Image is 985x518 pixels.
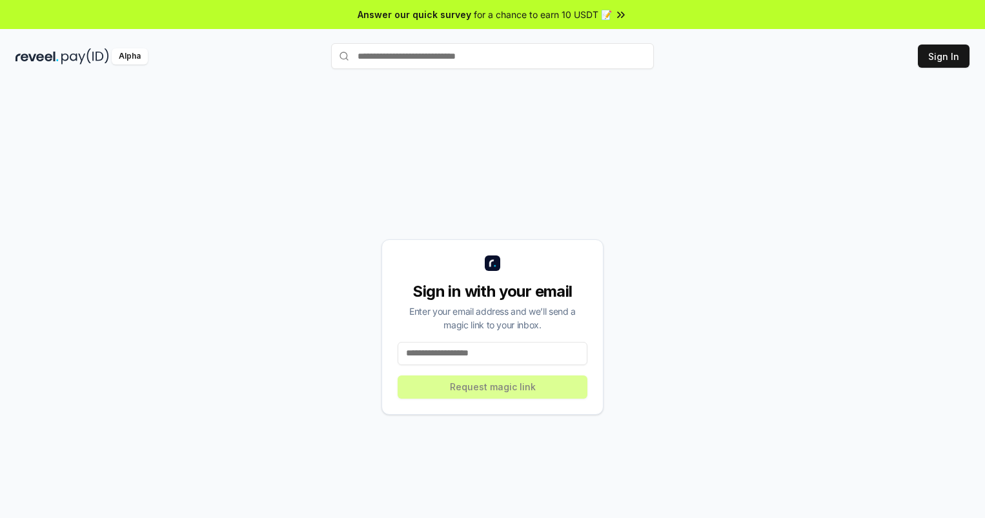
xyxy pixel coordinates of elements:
div: Enter your email address and we’ll send a magic link to your inbox. [398,304,587,332]
button: Sign In [918,45,970,68]
span: Answer our quick survey [358,8,471,21]
img: pay_id [61,48,109,65]
img: reveel_dark [15,48,59,65]
div: Sign in with your email [398,281,587,302]
img: logo_small [485,255,500,271]
span: for a chance to earn 10 USDT 📝 [474,8,612,21]
div: Alpha [112,48,148,65]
